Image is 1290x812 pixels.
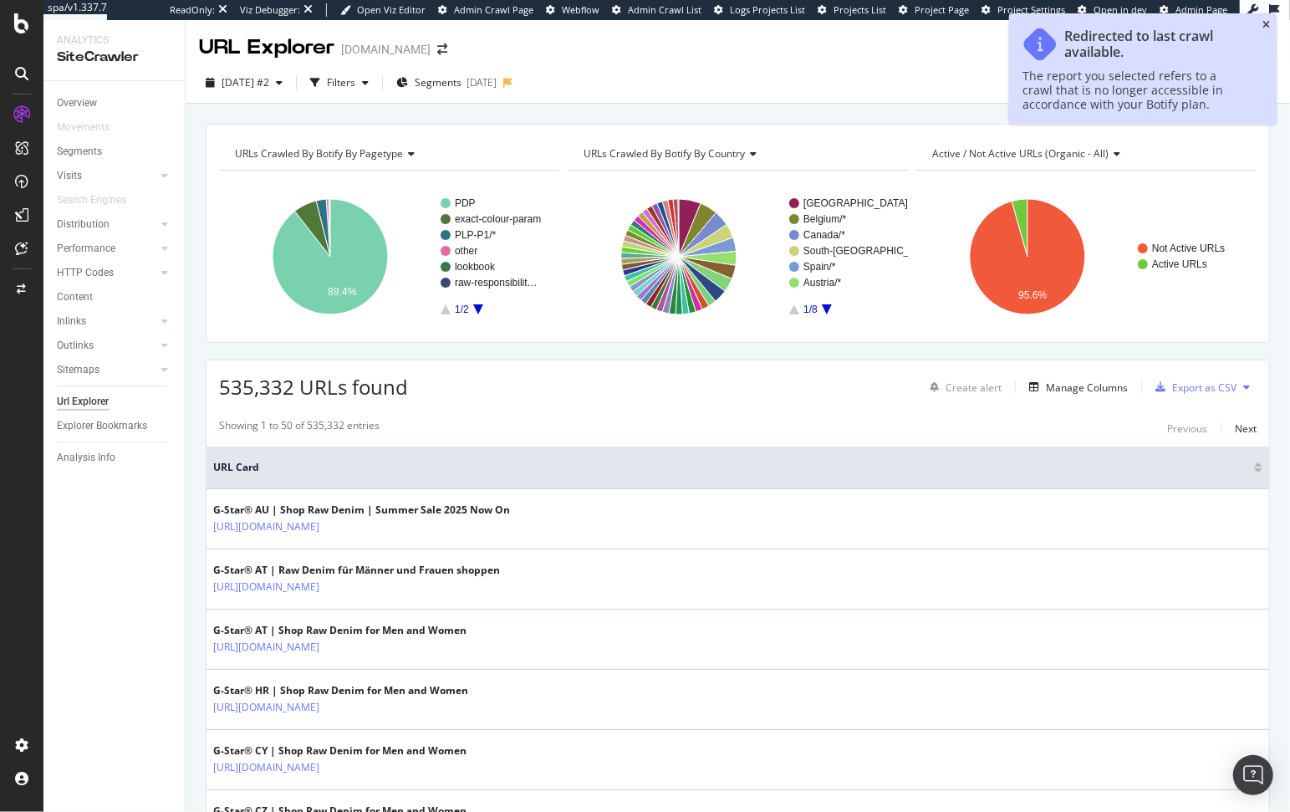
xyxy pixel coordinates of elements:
div: G-Star® CY | Shop Raw Denim for Men and Women [213,743,467,758]
text: exact-colour-param [455,213,541,225]
span: URLs Crawled By Botify By country [584,146,745,161]
a: Admin Crawl Page [438,3,533,17]
div: Manage Columns [1046,380,1128,395]
text: Austria/* [803,277,842,289]
div: Create alert [946,380,1002,395]
div: Performance [57,240,115,258]
span: Admin Crawl Page [454,3,533,16]
a: Overview [57,94,173,112]
text: Not Active URLs [1152,243,1225,254]
div: G-Star® HR | Shop Raw Denim for Men and Women [213,683,468,698]
a: Visits [57,167,156,185]
a: Distribution [57,216,156,233]
span: URLs Crawled By Botify By pagetype [235,146,403,161]
h4: URLs Crawled By Botify By country [580,140,893,167]
text: 89.4% [328,286,356,298]
div: Explorer Bookmarks [57,417,147,435]
text: raw-responsibilit… [455,277,538,289]
div: Visits [57,167,82,185]
span: Open Viz Editor [357,3,426,16]
div: URL Explorer [199,33,334,62]
div: Content [57,289,93,306]
div: The report you selected refers to a crawl that is no longer accessible in accordance with your Bo... [1022,69,1247,111]
div: Overview [57,94,97,112]
a: Project Page [899,3,969,17]
a: Movements [57,119,126,136]
button: Export as CSV [1149,374,1236,401]
div: Outlinks [57,337,94,355]
div: Analysis Info [57,449,115,467]
span: 2025 Jan. 17th #2 [222,75,269,89]
text: Canada/* [803,229,845,241]
div: Filters [327,75,355,89]
div: SiteCrawler [57,48,171,67]
svg: A chart. [219,184,559,329]
button: Segments[DATE] [390,69,503,96]
a: Search Engines [57,192,143,209]
text: South-[GEOGRAPHIC_DATA]/* [803,245,945,257]
svg: A chart. [916,184,1257,329]
a: Admin Page [1160,3,1227,17]
a: Inlinks [57,313,156,330]
a: Logs Projects List [714,3,805,17]
a: Admin Crawl List [612,3,701,17]
button: Next [1235,418,1257,438]
span: Project Page [915,3,969,16]
div: Next [1235,421,1257,436]
div: arrow-right-arrow-left [437,43,447,55]
div: HTTP Codes [57,264,114,282]
span: Admin Crawl List [628,3,701,16]
div: Inlinks [57,313,86,330]
a: Analysis Info [57,449,173,467]
span: Admin Page [1175,3,1227,16]
a: Segments [57,143,173,161]
div: Previous [1167,421,1207,436]
text: Spain/* [803,261,836,273]
span: Active / Not Active URLs (organic - all) [932,146,1109,161]
text: other [455,245,477,257]
text: Belgium/* [803,213,847,225]
text: 1/2 [455,304,469,315]
span: URL Card [213,460,1250,475]
text: PLP-P1/* [455,229,497,241]
div: Search Engines [57,192,126,209]
a: Explorer Bookmarks [57,417,173,435]
text: Active URLs [1152,258,1207,270]
div: Export as CSV [1172,380,1236,395]
a: Project Settings [982,3,1065,17]
a: Content [57,289,173,306]
div: Open Intercom Messenger [1233,755,1273,795]
div: G-Star® AT | Shop Raw Denim for Men and Women [213,623,467,638]
div: Segments [57,143,102,161]
span: 535,332 URLs found [219,373,408,401]
span: Projects List [834,3,886,16]
button: Filters [303,69,375,96]
div: ReadOnly: [170,3,215,17]
span: Logs Projects List [730,3,805,16]
span: Webflow [562,3,599,16]
h4: URLs Crawled By Botify By pagetype [232,140,544,167]
a: Open in dev [1078,3,1147,17]
text: PDP [455,197,476,209]
div: G-Star® AU | Shop Raw Denim | Summer Sale 2025 Now On [213,503,510,518]
text: [GEOGRAPHIC_DATA]/* [803,197,915,209]
h4: Active / Not Active URLs [929,140,1242,167]
span: Segments [415,75,461,89]
span: Open in dev [1094,3,1147,16]
div: Redirected to last crawl available. [1064,28,1247,60]
a: [URL][DOMAIN_NAME] [213,518,319,535]
div: Showing 1 to 50 of 535,332 entries [219,418,380,438]
div: Movements [57,119,110,136]
span: Project Settings [997,3,1065,16]
a: Webflow [546,3,599,17]
a: Url Explorer [57,393,173,411]
div: Viz Debugger: [240,3,300,17]
a: [URL][DOMAIN_NAME] [213,579,319,595]
div: Url Explorer [57,393,109,411]
a: Performance [57,240,156,258]
button: [DATE] #2 [199,69,289,96]
svg: A chart. [568,184,908,329]
a: HTTP Codes [57,264,156,282]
